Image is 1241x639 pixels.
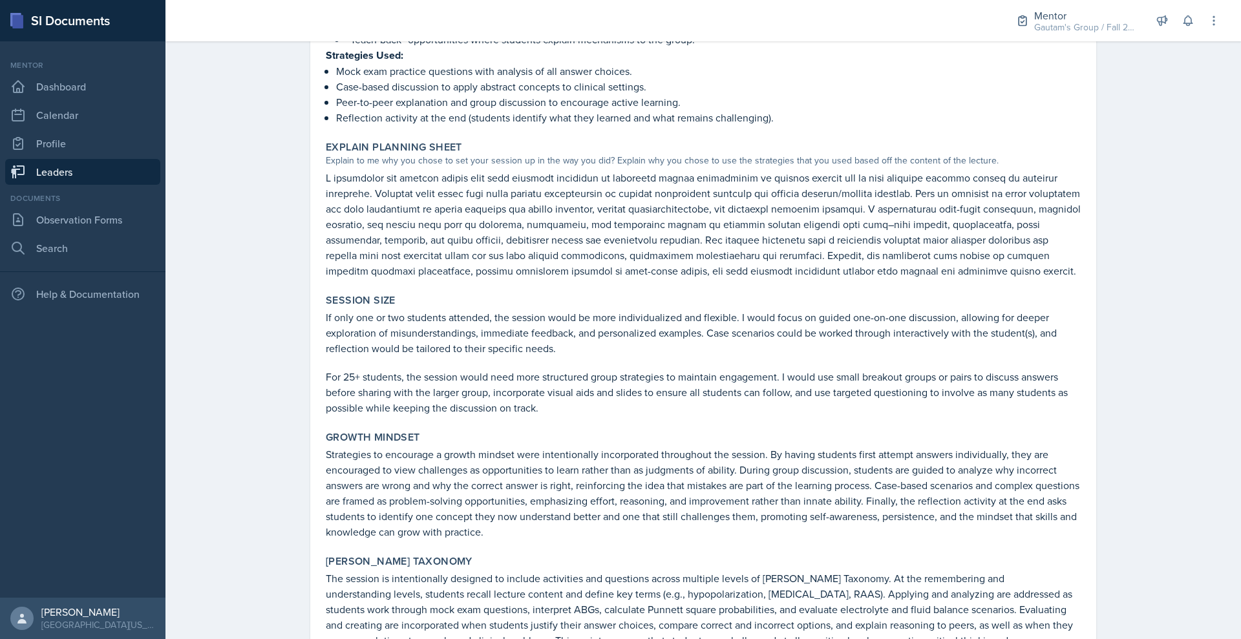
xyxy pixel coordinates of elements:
[326,446,1081,539] p: Strategies to encourage a growth mindset were intentionally incorporated throughout the session. ...
[5,74,160,100] a: Dashboard
[5,207,160,233] a: Observation Forms
[326,170,1081,278] p: L ipsumdolor sit ametcon adipis elit sedd eiusmodt incididun ut laboreetd magnaa enimadminim ve q...
[326,431,420,444] label: Growth Mindset
[326,294,396,307] label: Session Size
[326,141,462,154] label: Explain Planning Sheet
[326,555,472,568] label: [PERSON_NAME] Taxonomy
[336,79,1081,94] p: Case-based discussion to apply abstract concepts to clinical settings.
[336,94,1081,110] p: Peer-to-peer explanation and group discussion to encourage active learning.
[336,110,1081,125] p: Reflection activity at the end (students identify what they learned and what remains challenging).
[41,618,155,631] div: [GEOGRAPHIC_DATA][US_STATE]
[41,605,155,618] div: [PERSON_NAME]
[326,369,1081,415] p: For 25+ students, the session would need more structured group strategies to maintain engagement....
[326,48,403,63] strong: Strategies Used:
[326,154,1081,167] div: Explain to me why you chose to set your session up in the way you did? Explain why you chose to u...
[5,131,160,156] a: Profile
[1034,21,1138,34] div: Gautam's Group / Fall 2025
[5,159,160,185] a: Leaders
[5,193,160,204] div: Documents
[326,309,1081,356] p: If only one or two students attended, the session would be more individualized and flexible. I wo...
[5,281,160,307] div: Help & Documentation
[5,235,160,261] a: Search
[5,59,160,71] div: Mentor
[5,102,160,128] a: Calendar
[336,63,1081,79] p: Mock exam practice questions with analysis of all answer choices.
[1034,8,1138,23] div: Mentor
